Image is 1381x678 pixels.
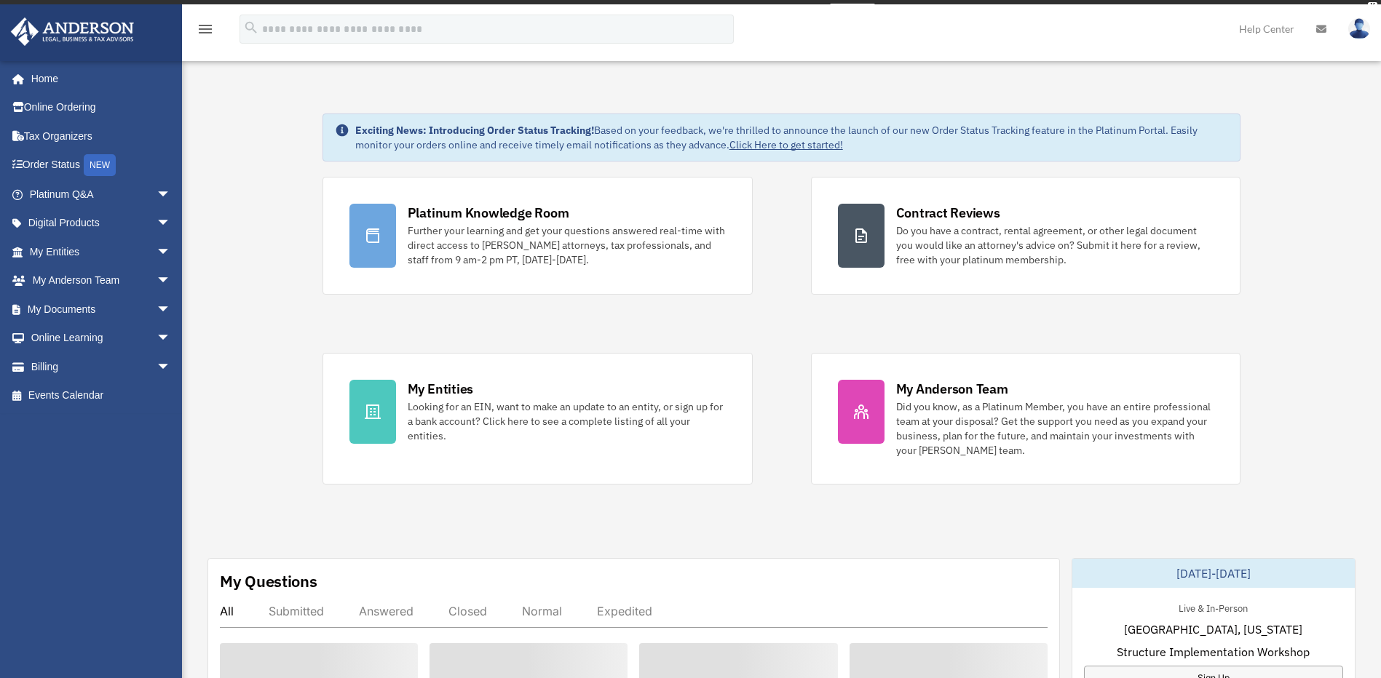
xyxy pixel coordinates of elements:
span: arrow_drop_down [157,266,186,296]
span: arrow_drop_down [157,352,186,382]
div: Contract Reviews [896,204,1000,222]
span: arrow_drop_down [157,237,186,267]
a: Online Learningarrow_drop_down [10,324,193,353]
div: Get a chance to win 6 months of Platinum for free just by filling out this [506,4,824,21]
div: Normal [522,604,562,618]
img: User Pic [1348,18,1370,39]
a: survey [830,4,875,21]
div: Expedited [597,604,652,618]
div: Platinum Knowledge Room [408,204,569,222]
a: Billingarrow_drop_down [10,352,193,381]
div: Looking for an EIN, want to make an update to an entity, or sign up for a bank account? Click her... [408,399,726,443]
a: My Entitiesarrow_drop_down [10,237,193,266]
a: Click Here to get started! [729,138,843,151]
div: NEW [84,154,116,176]
div: Submitted [269,604,324,618]
div: Live & In-Person [1167,599,1259,615]
div: Do you have a contract, rental agreement, or other legal document you would like an attorney's ad... [896,223,1214,267]
div: My Questions [220,570,317,592]
div: close [1368,2,1377,11]
span: Structure Implementation Workshop [1117,643,1310,661]
a: Digital Productsarrow_drop_down [10,209,193,238]
a: Platinum Q&Aarrow_drop_down [10,180,193,209]
a: My Anderson Teamarrow_drop_down [10,266,193,295]
a: Contract Reviews Do you have a contract, rental agreement, or other legal document you would like... [811,177,1241,295]
a: My Anderson Team Did you know, as a Platinum Member, you have an entire professional team at your... [811,353,1241,484]
i: menu [197,20,214,38]
div: Further your learning and get your questions answered real-time with direct access to [PERSON_NAM... [408,223,726,267]
a: Tax Organizers [10,121,193,151]
a: Order StatusNEW [10,151,193,180]
div: Closed [448,604,487,618]
span: [GEOGRAPHIC_DATA], [US_STATE] [1124,621,1302,638]
strong: Exciting News: Introducing Order Status Tracking! [355,124,594,137]
div: All [220,604,234,618]
div: My Anderson Team [896,380,1008,398]
span: arrow_drop_down [157,295,186,324]
a: Events Calendar [10,381,193,410]
a: Home [10,64,186,93]
div: Based on your feedback, we're thrilled to announce the launch of our new Order Status Tracking fe... [355,123,1229,152]
div: Answered [359,604,413,618]
img: Anderson Advisors Platinum Portal [7,17,138,46]
a: menu [197,25,214,38]
i: search [243,20,259,36]
div: Did you know, as a Platinum Member, you have an entire professional team at your disposal? Get th... [896,399,1214,458]
a: Platinum Knowledge Room Further your learning and get your questions answered real-time with dire... [323,177,753,295]
span: arrow_drop_down [157,209,186,239]
a: Online Ordering [10,93,193,122]
span: arrow_drop_down [157,324,186,354]
div: [DATE]-[DATE] [1072,559,1355,588]
span: arrow_drop_down [157,180,186,210]
a: My Entities Looking for an EIN, want to make an update to an entity, or sign up for a bank accoun... [323,353,753,484]
div: My Entities [408,380,473,398]
a: My Documentsarrow_drop_down [10,295,193,324]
